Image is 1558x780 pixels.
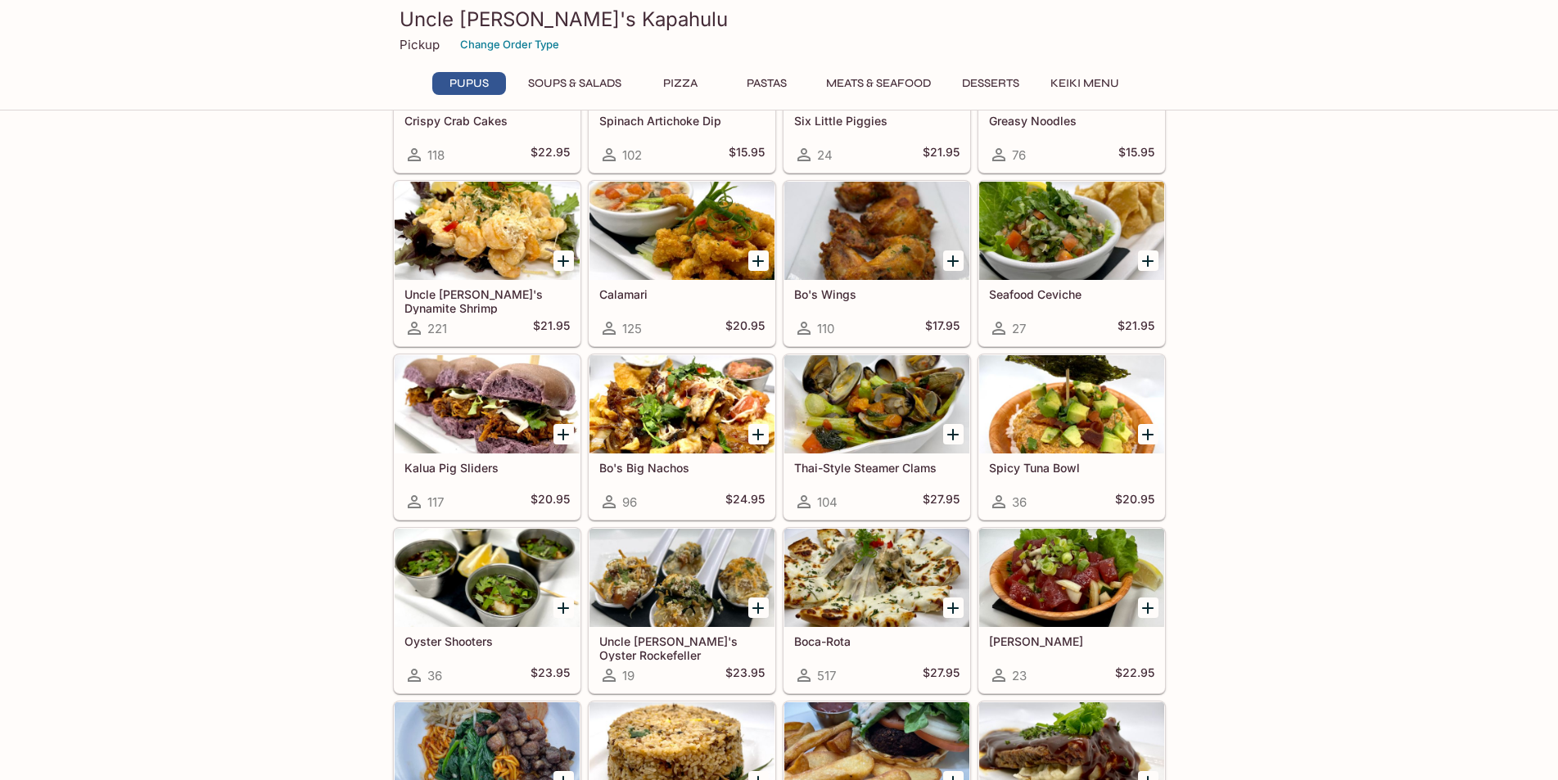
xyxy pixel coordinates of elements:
[923,145,960,165] h5: $21.95
[725,665,765,685] h5: $23.95
[599,461,765,475] h5: Bo's Big Nachos
[404,287,570,314] h5: Uncle [PERSON_NAME]'s Dynamite Shrimp
[943,597,964,618] button: Add Boca-Rota
[599,114,765,128] h5: Spinach Artichoke Dip
[794,634,960,648] h5: Boca-Rota
[1118,318,1154,338] h5: $21.95
[622,494,637,510] span: 96
[1012,668,1027,683] span: 23
[589,355,774,453] div: Bo's Big Nachos
[622,147,642,163] span: 102
[794,461,960,475] h5: Thai-Style Steamer Clams
[394,528,580,693] a: Oyster Shooters36$23.95
[589,528,775,693] a: Uncle [PERSON_NAME]'s Oyster Rockefeller19$23.95
[1138,597,1158,618] button: Add Ahi Poke
[817,72,940,95] button: Meats & Seafood
[978,354,1165,520] a: Spicy Tuna Bowl36$20.95
[1115,665,1154,685] h5: $22.95
[1115,492,1154,512] h5: $20.95
[923,492,960,512] h5: $27.95
[784,355,969,453] div: Thai-Style Steamer Clams
[730,72,804,95] button: Pastas
[1012,321,1026,336] span: 27
[953,72,1028,95] button: Desserts
[432,72,506,95] button: Pupus
[1012,147,1026,163] span: 76
[553,597,574,618] button: Add Oyster Shooters
[989,461,1154,475] h5: Spicy Tuna Bowl
[395,529,580,627] div: Oyster Shooters
[748,250,769,271] button: Add Calamari
[794,287,960,301] h5: Bo's Wings
[784,182,969,280] div: Bo's Wings
[589,182,774,280] div: Calamari
[794,114,960,128] h5: Six Little Piggies
[1012,494,1027,510] span: 36
[427,494,444,510] span: 117
[644,72,717,95] button: Pizza
[784,354,970,520] a: Thai-Style Steamer Clams104$27.95
[589,529,774,627] div: Uncle Bo's Oyster Rockefeller
[725,492,765,512] h5: $24.95
[589,181,775,346] a: Calamari125$20.95
[817,147,833,163] span: 24
[394,181,580,346] a: Uncle [PERSON_NAME]'s Dynamite Shrimp221$21.95
[923,665,960,685] h5: $27.95
[404,634,570,648] h5: Oyster Shooters
[748,597,769,618] button: Add Uncle Bo's Oyster Rockefeller
[1041,72,1128,95] button: Keiki Menu
[1118,145,1154,165] h5: $15.95
[1138,424,1158,444] button: Add Spicy Tuna Bowl
[599,634,765,661] h5: Uncle [PERSON_NAME]'s Oyster Rockefeller
[404,114,570,128] h5: Crispy Crab Cakes
[979,529,1164,627] div: Ahi Poke
[453,32,567,57] button: Change Order Type
[979,182,1164,280] div: Seafood Ceviche
[394,354,580,520] a: Kalua Pig Sliders117$20.95
[784,528,970,693] a: Boca-Rota517$27.95
[978,528,1165,693] a: [PERSON_NAME]23$22.95
[599,287,765,301] h5: Calamari
[531,665,570,685] h5: $23.95
[784,181,970,346] a: Bo's Wings110$17.95
[553,250,574,271] button: Add Uncle Bo's Dynamite Shrimp
[622,321,642,336] span: 125
[404,461,570,475] h5: Kalua Pig Sliders
[395,182,580,280] div: Uncle Bo's Dynamite Shrimp
[622,668,634,683] span: 19
[519,72,630,95] button: Soups & Salads
[978,181,1165,346] a: Seafood Ceviche27$21.95
[817,494,838,510] span: 104
[989,634,1154,648] h5: [PERSON_NAME]
[553,424,574,444] button: Add Kalua Pig Sliders
[989,114,1154,128] h5: Greasy Noodles
[589,354,775,520] a: Bo's Big Nachos96$24.95
[725,318,765,338] h5: $20.95
[943,424,964,444] button: Add Thai-Style Steamer Clams
[400,37,440,52] p: Pickup
[531,145,570,165] h5: $22.95
[989,287,1154,301] h5: Seafood Ceviche
[925,318,960,338] h5: $17.95
[979,355,1164,453] div: Spicy Tuna Bowl
[533,318,570,338] h5: $21.95
[748,424,769,444] button: Add Bo's Big Nachos
[400,7,1159,32] h3: Uncle [PERSON_NAME]'s Kapahulu
[531,492,570,512] h5: $20.95
[1138,250,1158,271] button: Add Seafood Ceviche
[943,250,964,271] button: Add Bo's Wings
[817,668,836,683] span: 517
[427,147,445,163] span: 118
[817,321,834,336] span: 110
[395,355,580,453] div: Kalua Pig Sliders
[729,145,765,165] h5: $15.95
[427,321,447,336] span: 221
[784,529,969,627] div: Boca-Rota
[427,668,442,683] span: 36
